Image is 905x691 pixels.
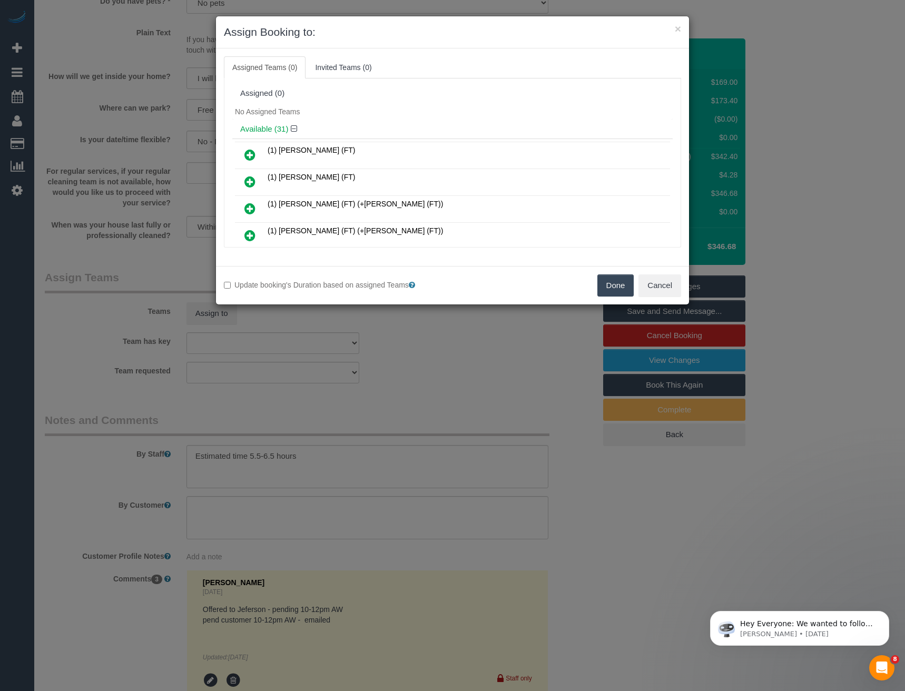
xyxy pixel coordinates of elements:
span: Hey Everyone: We wanted to follow up and let you know we have been closely monitoring the account... [46,31,180,144]
span: (1) [PERSON_NAME] (FT) (+[PERSON_NAME] (FT)) [268,200,443,208]
a: Invited Teams (0) [307,56,380,78]
span: (1) [PERSON_NAME] (FT) (+[PERSON_NAME] (FT)) [268,226,443,235]
a: Assigned Teams (0) [224,56,306,78]
div: Assigned (0) [240,89,665,98]
p: Message from Ellie, sent 1d ago [46,41,182,50]
iframe: Intercom live chat [869,655,894,680]
h3: Assign Booking to: [224,24,681,40]
span: No Assigned Teams [235,107,300,116]
label: Update booking's Duration based on assigned Teams [224,280,445,290]
button: Cancel [638,274,681,297]
button: Done [597,274,634,297]
span: (1) [PERSON_NAME] (FT) [268,146,355,154]
button: × [675,23,681,34]
iframe: Intercom notifications message [694,589,905,663]
input: Update booking's Duration based on assigned Teams [224,282,231,289]
h4: Available (31) [240,125,665,134]
span: 8 [891,655,899,664]
span: (1) [PERSON_NAME] (FT) [268,173,355,181]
